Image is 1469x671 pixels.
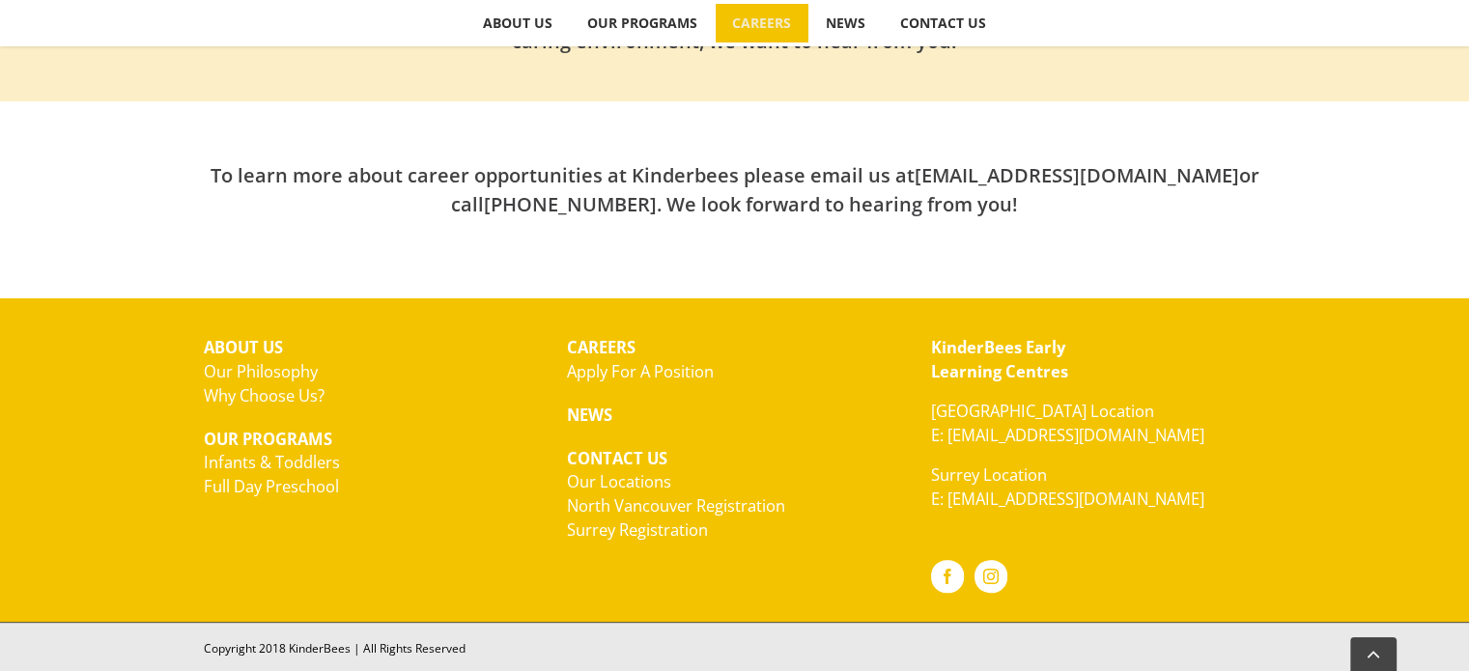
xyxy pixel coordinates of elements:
a: E: [EMAIL_ADDRESS][DOMAIN_NAME] [931,488,1204,510]
strong: KinderBees Early Learning Centres [931,336,1068,382]
span: CONTACT US [900,16,986,30]
a: Why Choose Us? [204,384,325,406]
a: Surrey Registration [567,518,708,541]
a: Our Locations [567,470,671,492]
a: Instagram [975,560,1007,593]
p: Surrey Location [931,463,1266,512]
a: CONTACT US [884,4,1003,42]
a: [PHONE_NUMBER] [484,191,657,217]
a: North Vancouver Registration [567,494,785,517]
a: CAREERS [716,4,808,42]
p: [GEOGRAPHIC_DATA] Location [931,400,1266,448]
a: [EMAIL_ADDRESS][DOMAIN_NAME] [915,162,1239,188]
a: ABOUT US [466,4,570,42]
strong: OUR PROGRAMS [204,428,332,450]
a: Our Philosophy [204,360,318,382]
a: Apply For A Position [567,360,714,382]
a: KinderBees EarlyLearning Centres [931,336,1068,382]
strong: CAREERS [567,336,636,358]
span: CAREERS [732,16,791,30]
h2: To learn more about career opportunities at Kinderbees please email us at or call . We look forwa... [204,161,1266,219]
a: Infants & Toddlers [204,451,340,473]
strong: CONTACT US [567,447,667,469]
span: NEWS [826,16,865,30]
a: Facebook [931,560,964,593]
a: Full Day Preschool [204,475,339,497]
strong: NEWS [567,404,612,426]
span: ABOUT US [483,16,552,30]
a: NEWS [809,4,883,42]
strong: ABOUT US [204,336,283,358]
a: E: [EMAIL_ADDRESS][DOMAIN_NAME] [931,424,1204,446]
div: Copyright 2018 KinderBees | All Rights Reserved [204,640,1266,657]
span: OUR PROGRAMS [587,16,697,30]
a: OUR PROGRAMS [571,4,715,42]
